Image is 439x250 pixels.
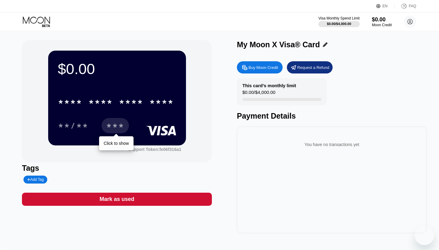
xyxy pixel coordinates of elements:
div: Click to show [104,141,129,146]
div: Tags [22,164,212,173]
div: $0.00 / $4,000.00 [242,90,275,98]
div: Support Token:fe06f316a1 [128,147,181,152]
div: $0.00 / $4,000.00 [327,22,351,26]
div: EN [383,4,388,8]
div: Buy Moon Credit [248,65,278,70]
div: EN [376,3,395,9]
div: FAQ [395,3,416,9]
div: Mark as used [99,196,134,203]
iframe: Кнопка запуска окна обмена сообщениями [415,226,434,245]
div: Request a Refund [297,65,329,70]
div: This card’s monthly limit [242,83,296,88]
div: Add Tag [27,177,44,182]
div: Mark as used [22,193,212,206]
div: Payment Details [237,112,427,120]
div: Visa Monthly Spend Limit$0.00/$4,000.00 [318,16,359,27]
div: $0.00Moon Credit [372,16,392,27]
div: $0.00 [372,16,392,23]
div: Add Tag [23,176,47,184]
div: $0.00 [58,60,176,77]
div: Support Token: fe06f316a1 [128,147,181,152]
div: Buy Moon Credit [237,61,283,73]
div: You have no transactions yet [242,136,422,153]
div: Request a Refund [287,61,333,73]
div: FAQ [409,4,416,8]
div: My Moon X Visa® Card [237,40,320,49]
div: Moon Credit [372,23,392,27]
div: Visa Monthly Spend Limit [318,16,359,20]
